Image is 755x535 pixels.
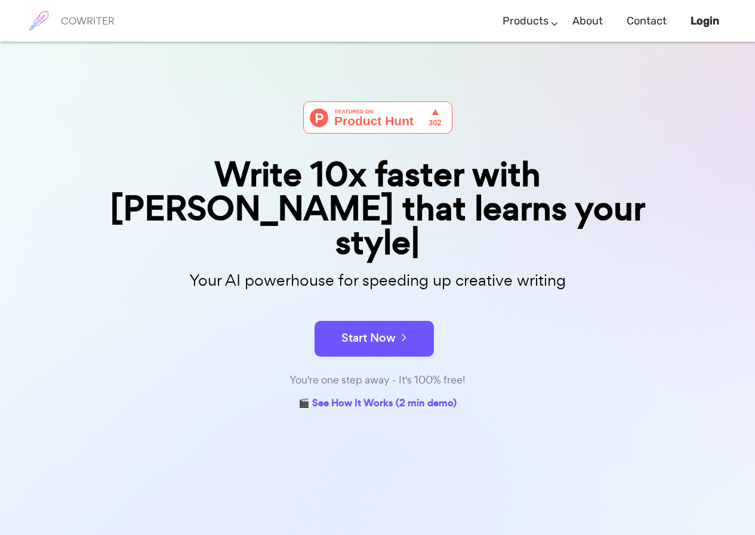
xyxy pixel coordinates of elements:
[503,4,548,39] a: Products
[627,4,667,39] a: Contact
[572,4,603,39] a: About
[61,16,115,26] h6: COWRITER
[298,395,457,413] a: 🎬 See How It Works (2 min demo)
[691,4,719,39] a: Login
[79,372,676,389] div: You're one step away - It's 100% free!
[79,268,676,293] p: Your AI powerhouse for speeding up creative writing
[303,101,452,134] img: Cowriter - Your AI buddy for speeding up creative writing | Product Hunt
[315,321,434,357] button: Start Now
[24,6,54,36] img: brand logo
[691,14,719,27] b: Login
[79,157,676,260] div: Write 10x faster with [PERSON_NAME] that learns your style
